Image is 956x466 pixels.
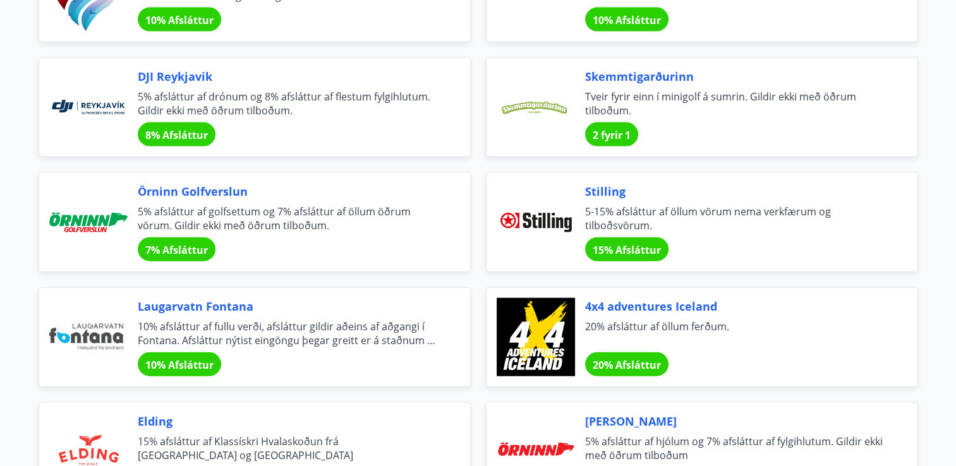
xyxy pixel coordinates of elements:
[145,358,214,372] span: 10% Afsláttur
[585,68,887,85] span: Skemmtigarðurinn
[138,68,440,85] span: DJI Reykjavik
[145,13,214,27] span: 10% Afsláttur
[593,243,661,257] span: 15% Afsláttur
[138,205,440,232] span: 5% afsláttur af golfsettum og 7% afsláttur af öllum öðrum vörum. Gildir ekki með öðrum tilboðum.
[138,320,440,347] span: 10% afsláttur af fullu verði, afsláttur gildir aðeins af aðgangi í Fontana. Afsláttur nýtist eing...
[593,13,661,27] span: 10% Afsláttur
[585,298,887,314] span: 4x4 adventures Iceland
[585,183,887,200] span: Stilling
[593,128,631,142] span: 2 fyrir 1
[585,205,887,232] span: 5-15% afsláttur af öllum vörum nema verkfærum og tilboðsvörum.
[138,183,440,200] span: Örninn Golfverslun
[138,413,440,429] span: Elding
[145,243,208,257] span: 7% Afsláttur
[585,413,887,429] span: [PERSON_NAME]
[138,90,440,117] span: 5% afsláttur af drónum og 8% afsláttur af flestum fylgihlutum. Gildir ekki með öðrum tilboðum.
[138,298,440,314] span: Laugarvatn Fontana
[585,90,887,117] span: Tveir fyrir einn í minigolf á sumrin. Gildir ekki með öðrum tilboðum.
[138,434,440,462] span: 15% afsláttur af Klassískri Hvalaskoðun frá [GEOGRAPHIC_DATA] og [GEOGRAPHIC_DATA]
[145,128,208,142] span: 8% Afsláttur
[585,434,887,462] span: 5% afsláttur af hjólum og 7% afsláttur af fylgihlutum. Gildir ekki með öðrum tilboðum
[593,358,661,372] span: 20% Afsláttur
[585,320,887,347] span: 20% afsláttur af öllum ferðum.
